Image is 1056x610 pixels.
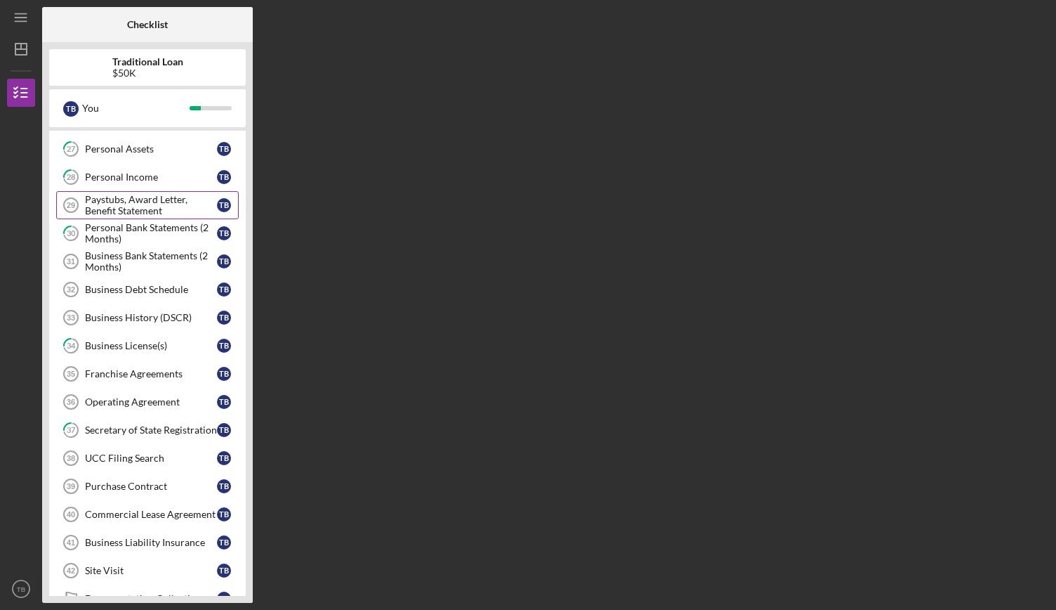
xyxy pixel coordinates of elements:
[67,229,76,238] tspan: 30
[85,396,217,408] div: Operating Agreement
[85,565,217,576] div: Site Visit
[67,426,76,435] tspan: 37
[67,510,75,519] tspan: 40
[217,226,231,240] div: T B
[217,198,231,212] div: T B
[127,19,168,30] b: Checklist
[67,482,75,491] tspan: 39
[67,313,75,322] tspan: 33
[85,194,217,216] div: Paystubs, Award Letter, Benefit Statement
[217,311,231,325] div: T B
[82,96,190,120] div: You
[85,284,217,295] div: Business Debt Schedule
[217,564,231,578] div: T B
[56,135,239,163] a: 27Personal AssetsTB
[217,142,231,156] div: T B
[67,201,75,209] tspan: 29
[67,285,75,294] tspan: 32
[217,479,231,493] div: T B
[67,398,75,406] tspan: 36
[56,247,239,275] a: 31Business Bank Statements (2 Months)TB
[7,575,35,603] button: TB
[217,395,231,409] div: T B
[112,67,183,79] div: $50K
[85,509,217,520] div: Commercial Lease Agreement
[217,339,231,353] div: T B
[217,367,231,381] div: T B
[217,592,231,606] div: T B
[56,219,239,247] a: 30Personal Bank Statements (2 Months)TB
[56,163,239,191] a: 28Personal IncomeTB
[85,481,217,492] div: Purchase Contract
[67,538,75,547] tspan: 41
[56,557,239,585] a: 42Site VisitTB
[85,250,217,273] div: Business Bank Statements (2 Months)
[67,257,75,266] tspan: 31
[56,472,239,500] a: 39Purchase ContractTB
[56,191,239,219] a: 29Paystubs, Award Letter, Benefit StatementTB
[67,173,75,182] tspan: 28
[63,101,79,117] div: T B
[217,423,231,437] div: T B
[67,342,76,351] tspan: 34
[67,370,75,378] tspan: 35
[85,312,217,323] div: Business History (DSCR)
[85,593,217,604] div: Documentation Collection
[56,416,239,444] a: 37Secretary of State RegistrationTB
[56,304,239,332] a: 33Business History (DSCR)TB
[85,537,217,548] div: Business Liability Insurance
[85,143,217,155] div: Personal Assets
[112,56,183,67] b: Traditional Loan
[56,388,239,416] a: 36Operating AgreementTB
[85,453,217,464] div: UCC Filing Search
[17,585,25,593] text: TB
[85,171,217,183] div: Personal Income
[217,170,231,184] div: T B
[85,222,217,245] div: Personal Bank Statements (2 Months)
[85,340,217,351] div: Business License(s)
[217,254,231,268] div: T B
[56,500,239,528] a: 40Commercial Lease AgreementTB
[67,145,76,154] tspan: 27
[56,360,239,388] a: 35Franchise AgreementsTB
[67,454,75,462] tspan: 38
[56,332,239,360] a: 34Business License(s)TB
[217,283,231,297] div: T B
[217,536,231,550] div: T B
[56,275,239,304] a: 32Business Debt ScheduleTB
[217,507,231,521] div: T B
[217,451,231,465] div: T B
[85,368,217,379] div: Franchise Agreements
[56,444,239,472] a: 38UCC Filing SearchTB
[67,566,75,575] tspan: 42
[85,424,217,436] div: Secretary of State Registration
[56,528,239,557] a: 41Business Liability InsuranceTB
